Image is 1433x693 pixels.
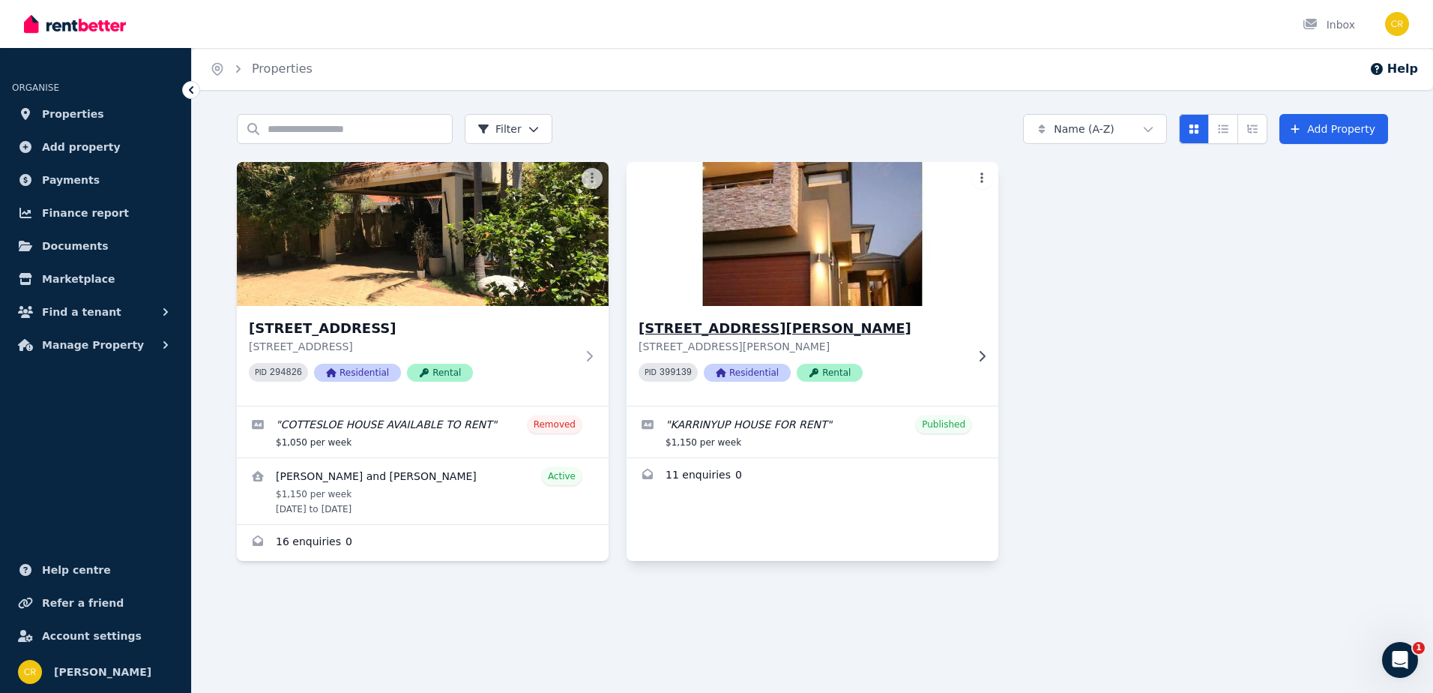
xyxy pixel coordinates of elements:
button: Expanded list view [1237,114,1267,144]
a: Marketplace [12,264,179,294]
span: Manage Property [42,336,144,354]
p: [STREET_ADDRESS] [249,339,576,354]
button: Find a tenant [12,297,179,327]
button: Help [1369,60,1418,78]
a: Documents [12,231,179,261]
span: [PERSON_NAME] [54,663,151,681]
iframe: Intercom live chat [1382,642,1418,678]
a: Enquiries for 78 Hawkstone Street, Cottesloe [237,525,609,561]
span: Rental [407,364,473,382]
span: Refer a friend [42,594,124,612]
small: PID [645,368,657,376]
img: Charles Russell-Smith [18,660,42,684]
a: Enquiries for 93A Pascoe St, Karrinyup [627,458,998,494]
button: Manage Property [12,330,179,360]
button: Filter [465,114,552,144]
p: [STREET_ADDRESS][PERSON_NAME] [639,339,965,354]
span: Residential [704,364,791,382]
span: Account settings [42,627,142,645]
span: Help centre [42,561,111,579]
span: Name (A-Z) [1054,121,1114,136]
button: Card view [1179,114,1209,144]
a: Add Property [1279,114,1388,144]
a: Add property [12,132,179,162]
a: 93A Pascoe St, Karrinyup[STREET_ADDRESS][PERSON_NAME][STREET_ADDRESS][PERSON_NAME]PID 399139Resid... [627,162,998,406]
div: Inbox [1303,17,1355,32]
span: ORGANISE [12,82,59,93]
a: Properties [252,61,313,76]
img: 78 Hawkstone Street, Cottesloe [237,162,609,306]
span: Rental [797,364,863,382]
a: Edit listing: COTTESLOE HOUSE AVAILABLE TO RENT [237,406,609,457]
span: Properties [42,105,104,123]
button: More options [971,168,992,189]
a: Properties [12,99,179,129]
div: View options [1179,114,1267,144]
span: Documents [42,237,109,255]
a: Edit listing: KARRINYUP HOUSE FOR RENT [627,406,998,457]
code: 294826 [270,367,302,378]
h3: [STREET_ADDRESS] [249,318,576,339]
nav: Breadcrumb [192,48,331,90]
button: Name (A-Z) [1023,114,1167,144]
span: Filter [477,121,522,136]
span: 1 [1413,642,1425,654]
span: Finance report [42,204,129,222]
button: More options [582,168,603,189]
span: Find a tenant [42,303,121,321]
a: View details for ROBERT RALPH IMBERGER and CAMILLE JOY IMBERGER [237,458,609,524]
span: Marketplace [42,270,115,288]
a: Finance report [12,198,179,228]
span: Payments [42,171,100,189]
a: 78 Hawkstone Street, Cottesloe[STREET_ADDRESS][STREET_ADDRESS]PID 294826ResidentialRental [237,162,609,406]
img: Charles Russell-Smith [1385,12,1409,36]
img: 93A Pascoe St, Karrinyup [618,158,1008,310]
a: Refer a friend [12,588,179,618]
h3: [STREET_ADDRESS][PERSON_NAME] [639,318,965,339]
a: Account settings [12,621,179,651]
small: PID [255,368,267,376]
a: Help centre [12,555,179,585]
span: Residential [314,364,401,382]
img: RentBetter [24,13,126,35]
a: Payments [12,165,179,195]
code: 399139 [660,367,692,378]
button: Compact list view [1208,114,1238,144]
span: Add property [42,138,121,156]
